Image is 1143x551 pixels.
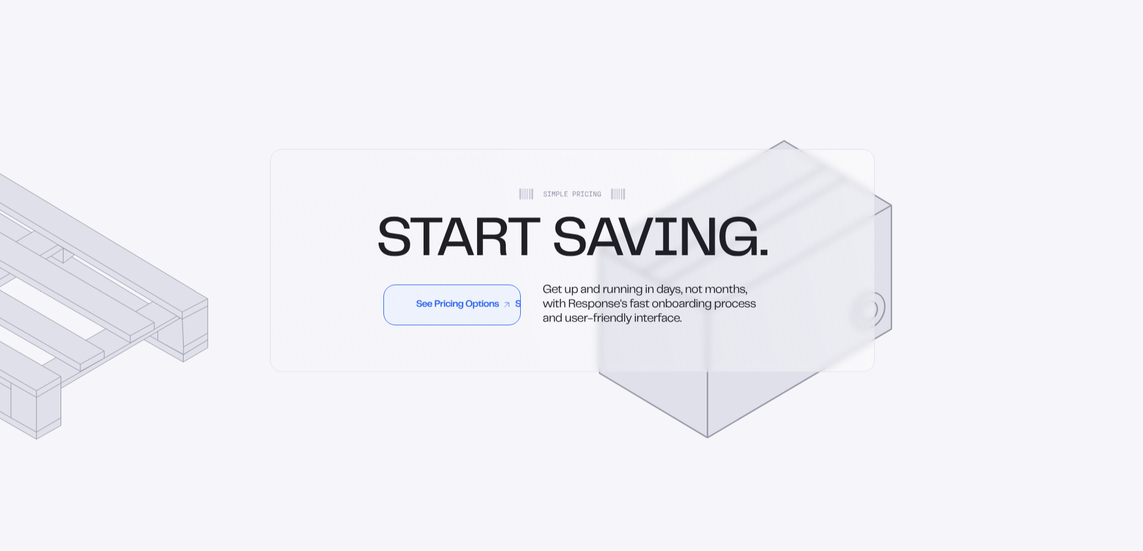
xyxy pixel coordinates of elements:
[519,189,625,200] div: Simple Pricing
[361,217,784,268] div: Start Saving.
[383,285,521,326] a: See Pricing OptionsSee Pricing OptionsSee Pricing OptionsSee Pricing OptionsSee Pricing OptionsSe...
[542,284,761,327] div: Get up and running in days, not months, with Response's fast onboarding process and user-friendly...
[388,300,487,310] div: See Pricing Options
[487,300,586,310] div: See Pricing Options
